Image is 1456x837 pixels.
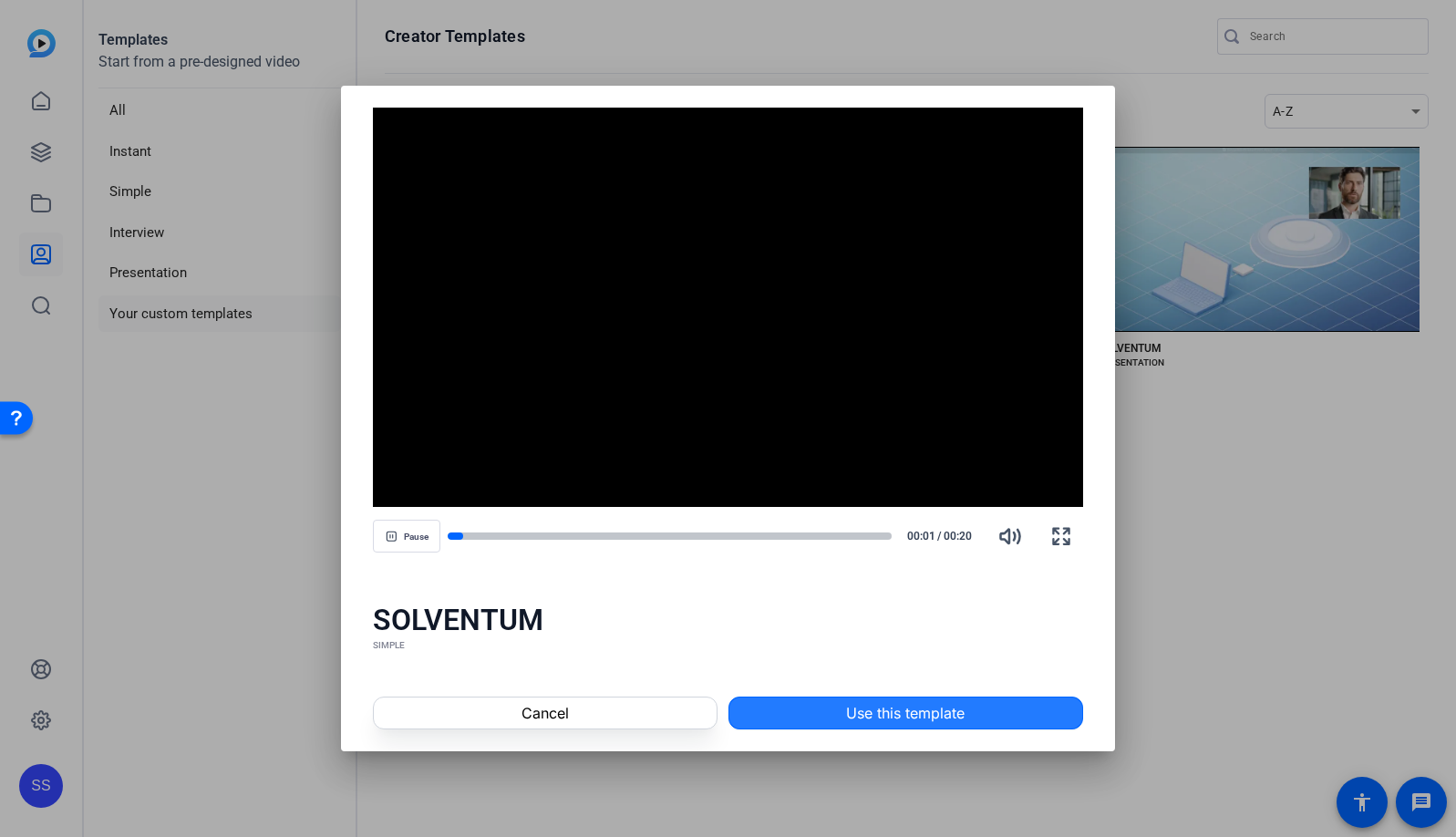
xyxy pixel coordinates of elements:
[521,702,569,724] span: Cancel
[944,528,981,544] span: 00:20
[899,528,981,544] div: /
[373,602,1083,638] div: SOLVENTUM
[1039,514,1083,558] button: Fullscreen
[373,108,1083,507] div: Video Player
[846,702,965,724] span: Use this template
[728,697,1083,729] button: Use this template
[988,514,1032,558] button: Mute
[899,528,936,544] span: 00:01
[373,697,717,729] button: Cancel
[373,638,1083,653] div: SIMPLE
[373,520,440,553] button: Pause
[404,532,429,542] span: Pause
